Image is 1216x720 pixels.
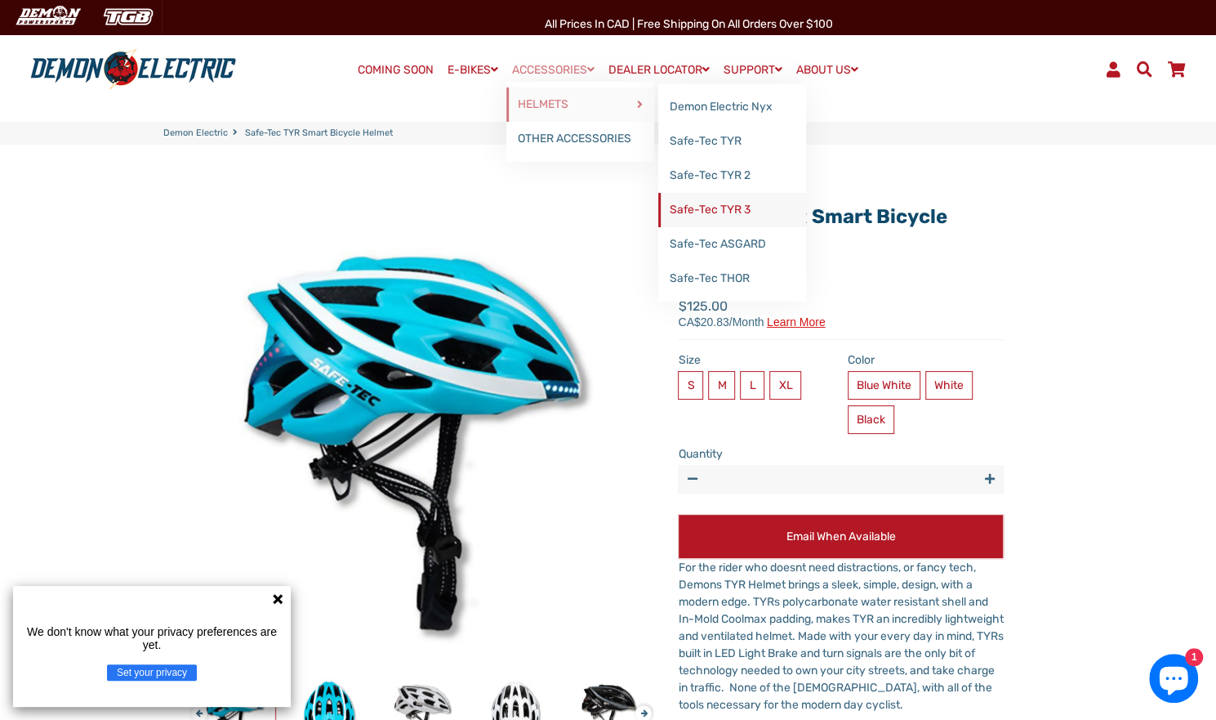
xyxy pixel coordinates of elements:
[95,3,162,30] img: TGB Canada
[658,90,806,124] a: Demon Electric Nyx
[678,351,835,369] label: Size
[848,351,1004,369] label: Color
[678,514,1004,559] button: Email when available
[352,59,439,82] a: COMING SOON
[658,159,806,193] a: Safe-Tec TYR 2
[678,297,825,328] span: $125.00
[545,17,833,31] span: All Prices in CAD | Free shipping on all orders over $100
[658,193,806,227] a: Safe-Tec TYR 3
[925,371,973,400] label: White
[603,58,715,82] a: DEALER LOCATOR
[107,664,197,681] button: Set your privacy
[740,371,764,400] label: L
[678,465,706,494] button: Reduce item quantity by one
[635,697,645,716] button: Next
[163,127,228,141] a: Demon Electric
[658,262,806,296] a: Safe-Tec THOR
[8,3,87,30] img: Demon Electric
[191,697,201,716] button: Previous
[708,371,735,400] label: M
[678,205,947,252] a: Safe-Tec TYR Smart Bicycle Helmet
[506,122,654,156] a: OTHER ACCESSORIES
[848,371,920,400] label: Blue White
[718,58,788,82] a: SUPPORT
[506,58,600,82] a: ACCESSORIES
[678,261,1004,280] span: Rated 0.0 out of 5 stars 0 reviews
[678,465,1004,494] input: quantity
[769,371,801,400] label: XL
[678,371,703,400] label: S
[658,124,806,159] a: Safe-Tec TYR
[1144,654,1203,707] inbox-online-store-chat: Shopify online store chat
[678,445,1004,463] label: Quantity
[791,58,864,82] a: ABOUT US
[442,58,504,82] a: E-BIKES
[848,405,894,434] label: Black
[20,625,284,651] p: We don't know what your privacy preferences are yet.
[245,127,393,141] span: Safe-Tec TYR Smart Bicycle Helmet
[24,48,242,91] img: Demon Electric logo
[975,465,1004,494] button: Increase item quantity by one
[658,227,806,262] a: Safe-Tec ASGARD
[506,87,654,122] a: HELMETS
[678,561,1003,712] span: For the rider who doesnt need distractions, or fancy tech, Demons TYR Helmet brings a sleek, simp...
